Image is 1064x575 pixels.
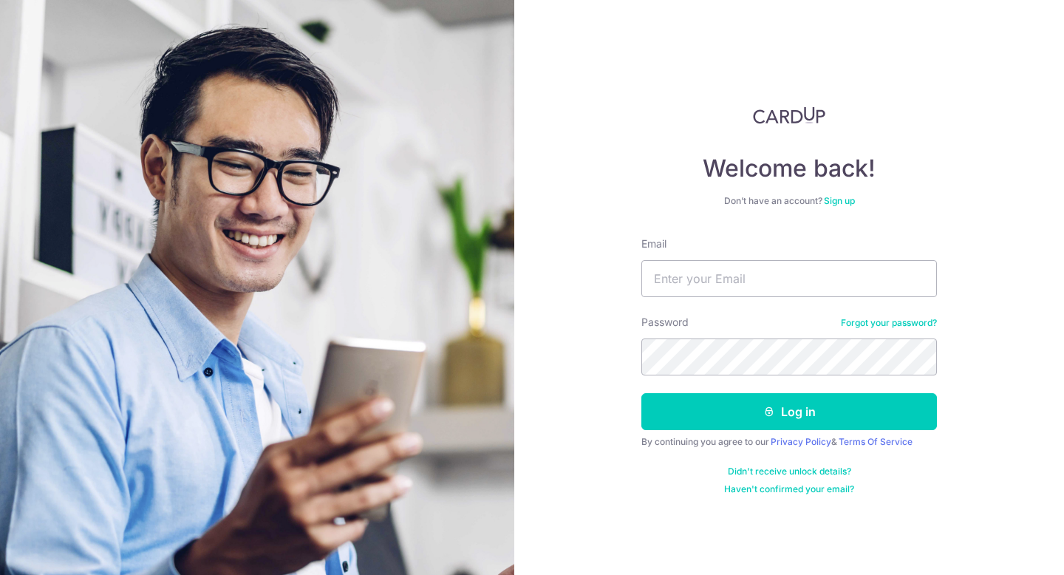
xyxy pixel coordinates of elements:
[641,260,937,297] input: Enter your Email
[641,195,937,207] div: Don’t have an account?
[641,237,666,251] label: Email
[641,154,937,183] h4: Welcome back!
[641,315,689,330] label: Password
[824,195,855,206] a: Sign up
[724,483,854,495] a: Haven't confirmed your email?
[839,436,913,447] a: Terms Of Service
[641,393,937,430] button: Log in
[841,317,937,329] a: Forgot your password?
[728,466,851,477] a: Didn't receive unlock details?
[753,106,825,124] img: CardUp Logo
[641,436,937,448] div: By continuing you agree to our &
[771,436,831,447] a: Privacy Policy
